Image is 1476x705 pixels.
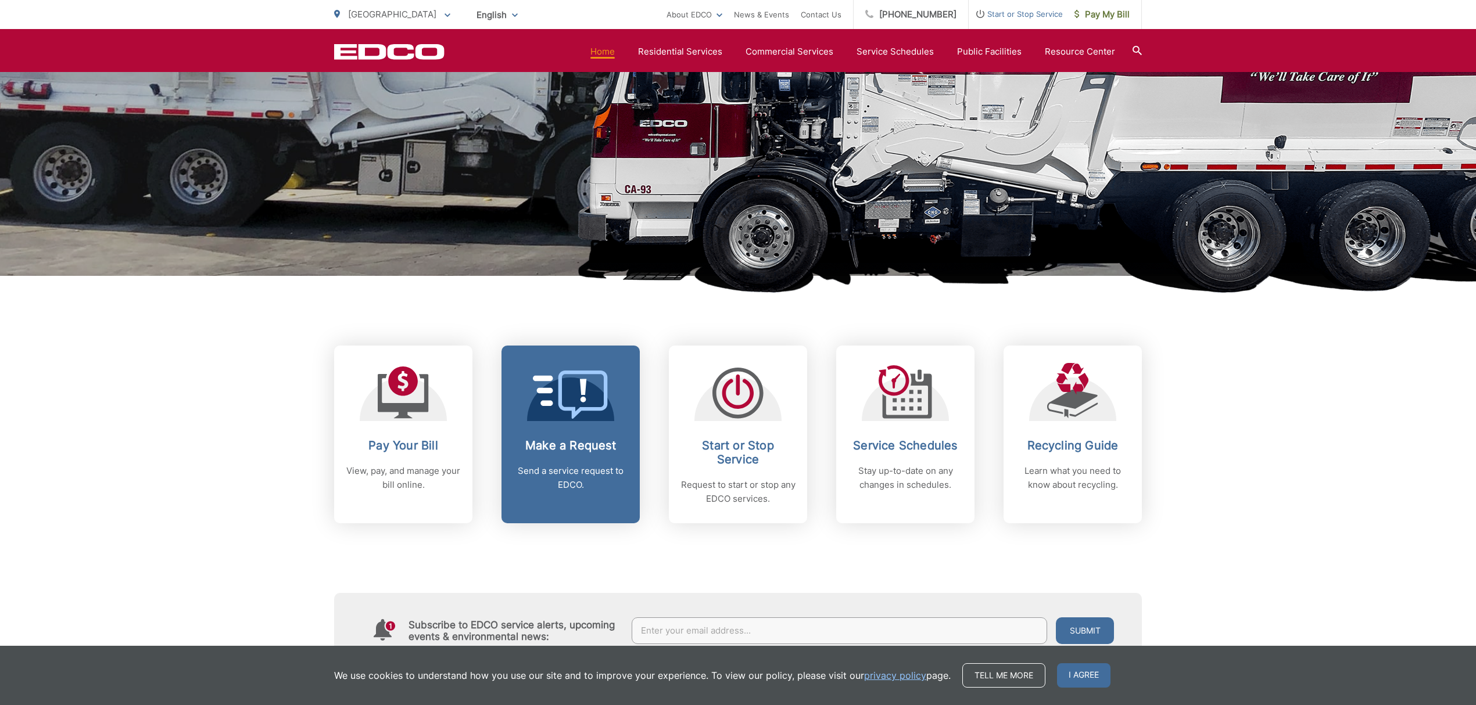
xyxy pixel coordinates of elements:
input: Enter your email address... [632,617,1048,644]
h2: Start or Stop Service [680,438,796,466]
p: Request to start or stop any EDCO services. [680,478,796,506]
a: Tell me more [962,663,1045,688]
a: Pay Your Bill View, pay, and manage your bill online. [334,346,472,523]
a: Home [590,45,615,59]
p: Stay up-to-date on any changes in schedules. [848,464,963,492]
a: Service Schedules Stay up-to-date on any changes in schedules. [836,346,975,523]
h2: Service Schedules [848,438,963,452]
span: [GEOGRAPHIC_DATA] [348,9,436,20]
h2: Make a Request [513,438,628,452]
span: English [468,5,526,25]
p: Learn what you need to know about recycling. [1015,464,1130,492]
a: Public Facilities [957,45,1022,59]
h2: Recycling Guide [1015,438,1130,452]
a: Service Schedules [857,45,934,59]
a: Recycling Guide Learn what you need to know about recycling. [1004,346,1142,523]
a: Make a Request Send a service request to EDCO. [501,346,640,523]
p: Send a service request to EDCO. [513,464,628,492]
a: Residential Services [638,45,722,59]
a: About EDCO [667,8,722,21]
a: Commercial Services [746,45,833,59]
span: I agree [1057,663,1110,688]
a: Resource Center [1045,45,1115,59]
a: EDCD logo. Return to the homepage. [334,44,445,60]
a: News & Events [734,8,789,21]
a: privacy policy [864,668,926,682]
button: Submit [1056,617,1114,644]
h2: Pay Your Bill [346,438,461,452]
h4: Subscribe to EDCO service alerts, upcoming events & environmental news: [409,619,620,642]
a: Contact Us [801,8,841,21]
p: View, pay, and manage your bill online. [346,464,461,492]
span: Pay My Bill [1074,8,1130,21]
p: We use cookies to understand how you use our site and to improve your experience. To view our pol... [334,668,951,682]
